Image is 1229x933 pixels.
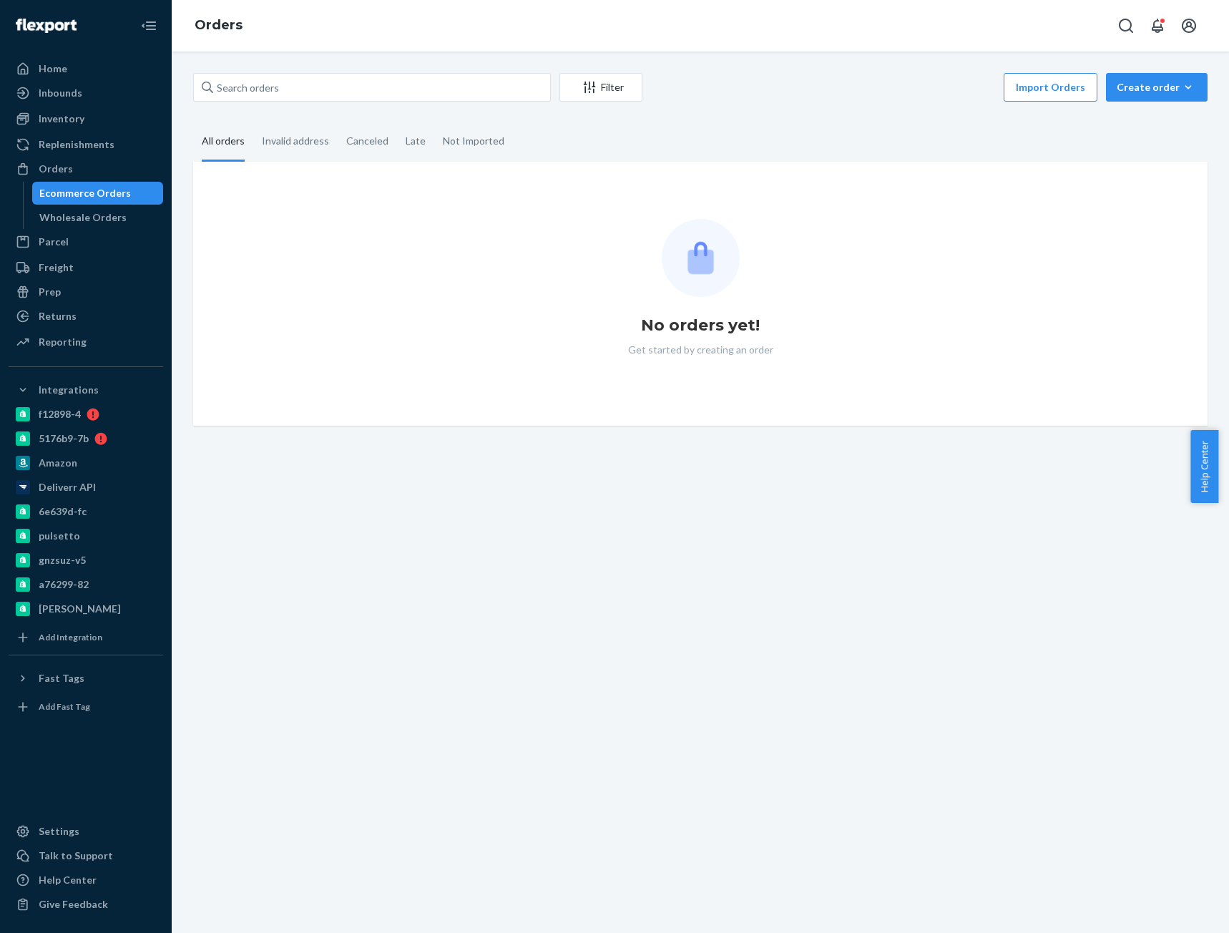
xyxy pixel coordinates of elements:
a: 5176b9-7b [9,427,163,450]
a: Wholesale Orders [32,206,164,229]
div: gnzsuz-v5 [39,553,86,567]
div: Settings [39,824,79,839]
div: Wholesale Orders [39,210,127,225]
div: Deliverr API [39,480,96,494]
a: a76299-82 [9,573,163,596]
div: Add Integration [39,631,102,643]
div: Home [39,62,67,76]
button: Close Navigation [134,11,163,40]
a: Add Fast Tag [9,695,163,718]
a: Orders [195,17,243,33]
div: Not Imported [443,122,504,160]
button: Open account menu [1175,11,1203,40]
a: Deliverr API [9,476,163,499]
a: f12898-4 [9,403,163,426]
div: f12898-4 [39,407,81,421]
a: Reporting [9,331,163,353]
h1: No orders yet! [641,314,760,337]
button: Create order [1106,73,1208,102]
a: Inbounds [9,82,163,104]
div: Orders [39,162,73,176]
div: Canceled [346,122,388,160]
div: Prep [39,285,61,299]
a: 6e639d-fc [9,500,163,523]
button: Fast Tags [9,667,163,690]
img: Empty list [662,219,740,297]
a: Add Integration [9,626,163,649]
div: pulsetto [39,529,80,543]
a: [PERSON_NAME] [9,597,163,620]
div: Late [406,122,426,160]
div: Inbounds [39,86,82,100]
div: a76299-82 [39,577,89,592]
div: Help Center [39,873,97,887]
input: Search orders [193,73,551,102]
div: Create order [1117,80,1197,94]
div: 5176b9-7b [39,431,89,446]
div: Inventory [39,112,84,126]
a: pulsetto [9,524,163,547]
div: Talk to Support [39,849,113,863]
div: 6e639d-fc [39,504,87,519]
div: Amazon [39,456,77,470]
a: Help Center [9,869,163,892]
a: Prep [9,280,163,303]
div: All orders [202,122,245,162]
div: Invalid address [262,122,329,160]
a: Settings [9,820,163,843]
a: Home [9,57,163,80]
a: Ecommerce Orders [32,182,164,205]
button: Open notifications [1143,11,1172,40]
ol: breadcrumbs [183,5,254,47]
div: Ecommerce Orders [39,186,131,200]
button: Integrations [9,378,163,401]
a: gnzsuz-v5 [9,549,163,572]
div: Integrations [39,383,99,397]
div: Replenishments [39,137,114,152]
div: Parcel [39,235,69,249]
a: Amazon [9,451,163,474]
a: Returns [9,305,163,328]
img: Flexport logo [16,19,77,33]
a: Orders [9,157,163,180]
button: Import Orders [1004,73,1097,102]
div: Fast Tags [39,671,84,685]
button: Give Feedback [9,893,163,916]
button: Filter [559,73,642,102]
div: Freight [39,260,74,275]
div: Filter [560,80,642,94]
p: Get started by creating an order [628,343,773,357]
a: Inventory [9,107,163,130]
div: Returns [39,309,77,323]
div: [PERSON_NAME] [39,602,121,616]
a: Freight [9,256,163,279]
div: Give Feedback [39,897,108,912]
button: Help Center [1190,430,1218,503]
div: Add Fast Tag [39,700,90,713]
div: Reporting [39,335,87,349]
a: Parcel [9,230,163,253]
button: Open Search Box [1112,11,1140,40]
a: Replenishments [9,133,163,156]
a: Talk to Support [9,844,163,867]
